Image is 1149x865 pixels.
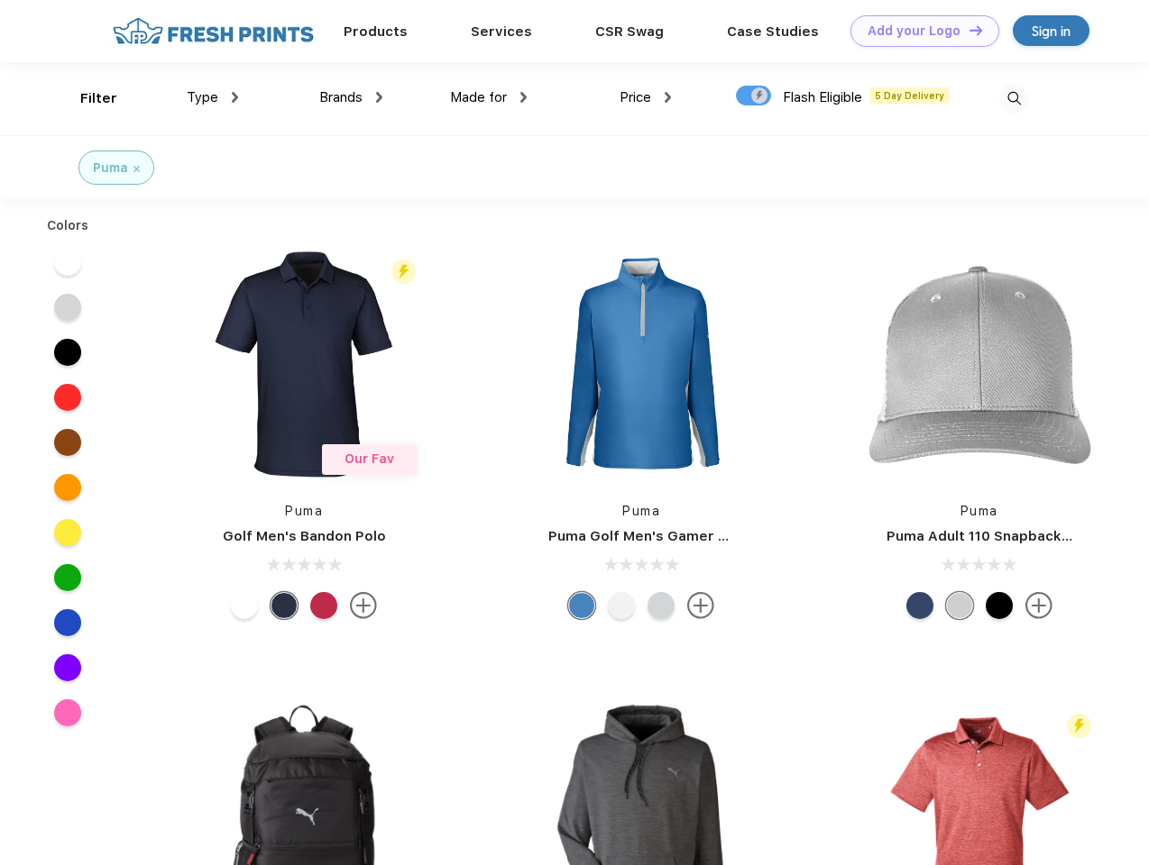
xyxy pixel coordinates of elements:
[350,592,377,619] img: more.svg
[80,88,117,109] div: Filter
[231,592,258,619] div: Bright White
[285,504,323,518] a: Puma
[869,87,950,104] span: 5 Day Delivery
[107,15,319,47] img: fo%20logo%202.webp
[184,244,424,484] img: func=resize&h=266
[1032,21,1071,41] div: Sign in
[859,244,1099,484] img: func=resize&h=266
[620,89,651,105] span: Price
[548,528,833,544] a: Puma Golf Men's Gamer Golf Quarter-Zip
[999,84,1029,114] img: desktop_search.svg
[568,592,595,619] div: Bright Cobalt
[665,92,671,103] img: dropdown.png
[471,23,532,40] a: Services
[450,89,507,105] span: Made for
[970,25,982,35] img: DT
[1025,592,1052,619] img: more.svg
[271,592,298,619] div: Navy Blazer
[961,504,998,518] a: Puma
[344,23,408,40] a: Products
[310,592,337,619] div: Ski Patrol
[1067,714,1091,738] img: flash_active_toggle.svg
[868,23,961,39] div: Add your Logo
[648,592,675,619] div: High Rise
[783,89,862,105] span: Flash Eligible
[345,451,394,466] span: Our Fav
[376,92,382,103] img: dropdown.png
[687,592,714,619] img: more.svg
[319,89,363,105] span: Brands
[986,592,1013,619] div: Pma Blk Pma Blk
[595,23,664,40] a: CSR Swag
[906,592,933,619] div: Peacoat with Qut Shd
[622,504,660,518] a: Puma
[93,159,128,178] div: Puma
[391,259,416,284] img: flash_active_toggle.svg
[33,216,103,235] div: Colors
[520,92,527,103] img: dropdown.png
[1013,15,1089,46] a: Sign in
[187,89,218,105] span: Type
[232,92,238,103] img: dropdown.png
[946,592,973,619] div: Quarry Brt Whit
[223,528,386,544] a: Golf Men's Bandon Polo
[608,592,635,619] div: Bright White
[133,166,140,172] img: filter_cancel.svg
[521,244,761,484] img: func=resize&h=266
